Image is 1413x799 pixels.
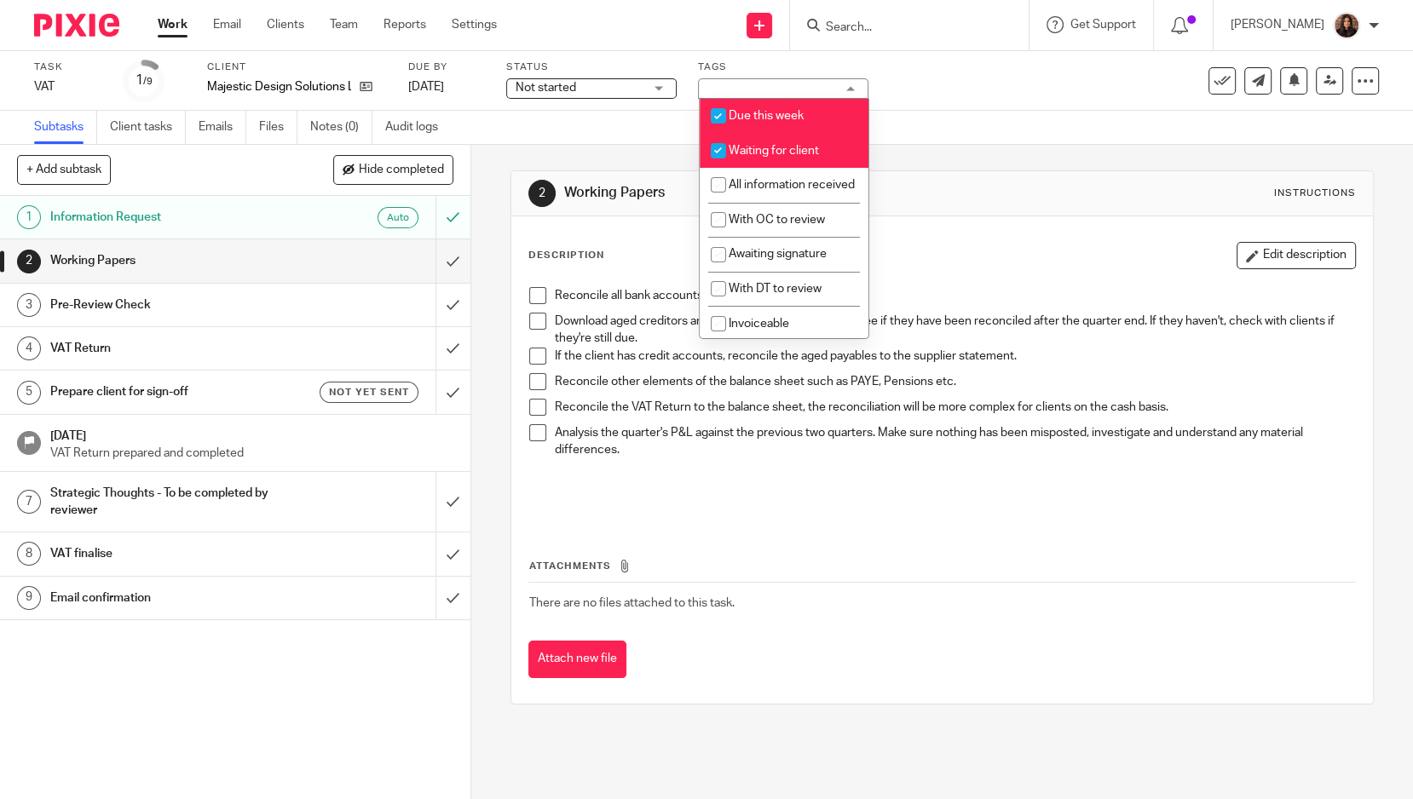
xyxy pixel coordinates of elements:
img: Headshot.jpg [1333,12,1360,39]
img: Pixie [34,14,119,37]
p: Description [528,249,604,262]
input: Search [824,20,978,36]
span: With DT to review [729,283,822,295]
label: Task [34,60,102,74]
div: Auto [378,207,418,228]
h1: VAT Return [50,336,296,361]
a: Reports [384,16,426,33]
span: Get Support [1070,19,1136,31]
h1: VAT finalise [50,541,296,566]
div: 8 [17,542,41,566]
p: Analysis the quarter's P&L against the previous two quarters. Make sure nothing has been misposte... [555,424,1355,459]
span: [DATE] [408,81,444,93]
div: 7 [17,490,41,514]
a: Team [330,16,358,33]
p: Download aged creditors and payables into our workings, see if they have been reconciled after th... [555,313,1355,348]
label: Tags [698,60,868,74]
a: Audit logs [385,111,451,144]
div: 2 [528,180,556,207]
div: VAT [34,78,102,95]
button: + Add subtask [17,155,111,184]
span: Due this week [729,110,804,122]
div: 1 [17,205,41,229]
h1: [DATE] [50,423,453,445]
span: Waiting for client [729,145,819,157]
p: Reconcile the VAT Return to the balance sheet, the reconciliation will be more complex for client... [555,399,1355,416]
span: Not yet sent [329,385,409,399]
span: Attachments [529,561,611,571]
a: Notes (0) [310,111,372,144]
span: Awaiting signature [729,248,827,260]
div: 3 [17,293,41,317]
p: Reconcile all bank accounts in Xero to bank statements. [555,287,1355,304]
a: Settings [452,16,497,33]
h1: Information Request [50,204,296,230]
span: There are no files attached to this task. [529,597,735,609]
div: Instructions [1274,187,1356,200]
a: Files [259,111,297,144]
div: 9 [17,586,41,610]
p: Majestic Design Solutions Ltd [207,78,351,95]
div: 5 [17,381,41,405]
label: Status [506,60,677,74]
small: /9 [143,77,153,86]
h1: Working Papers [564,184,978,202]
h1: Email confirmation [50,585,296,611]
span: Invoiceable [729,318,789,330]
a: Subtasks [34,111,97,144]
div: 2 [17,250,41,273]
div: 4 [17,336,41,360]
span: All information received [729,179,855,191]
button: Edit description [1237,242,1356,269]
h1: Working Papers [50,248,296,273]
button: Hide completed [333,155,453,184]
a: Work [158,16,187,33]
span: Not started [516,82,576,94]
span: With OC to review [729,214,825,226]
p: Reconcile other elements of the balance sheet such as PAYE, Pensions etc. [555,373,1355,390]
a: Emails [199,111,246,144]
label: Due by [408,60,485,74]
a: Clients [267,16,304,33]
p: [PERSON_NAME] [1231,16,1324,33]
h1: Pre-Review Check [50,292,296,318]
label: Client [207,60,387,74]
button: Attach new file [528,641,626,679]
span: Hide completed [359,164,444,177]
a: Email [213,16,241,33]
a: Client tasks [110,111,186,144]
div: 1 [136,71,153,90]
p: If the client has credit accounts, reconcile the aged payables to the supplier statement. [555,348,1355,365]
h1: Prepare client for sign-off [50,379,296,405]
p: VAT Return prepared and completed [50,445,453,462]
h1: Strategic Thoughts - To be completed by reviewer [50,480,296,524]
